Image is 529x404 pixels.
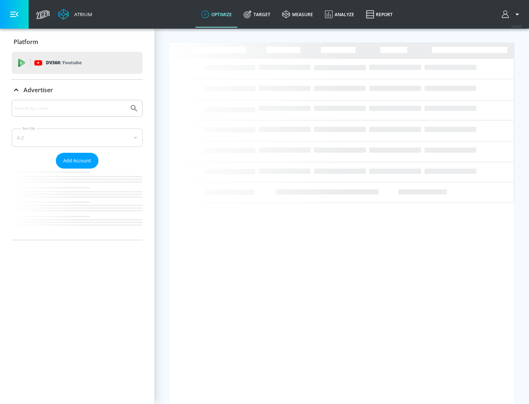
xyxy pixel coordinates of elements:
[14,38,38,46] p: Platform
[319,1,360,28] a: Analyze
[63,156,91,165] span: Add Account
[62,59,82,66] p: Youtube
[21,126,37,131] label: Sort By
[24,86,53,94] p: Advertiser
[511,24,522,28] span: v 4.24.0
[360,1,399,28] a: Report
[195,1,238,28] a: optimize
[46,59,82,67] p: DV360:
[58,9,92,20] a: Atrium
[15,104,126,113] input: Search by name
[12,80,143,100] div: Advertiser
[56,153,98,169] button: Add Account
[276,1,319,28] a: measure
[12,52,143,74] div: DV360: Youtube
[12,129,143,147] div: A-Z
[71,11,92,18] div: Atrium
[238,1,276,28] a: Target
[12,169,143,240] nav: list of Advertiser
[12,100,143,240] div: Advertiser
[12,32,143,52] div: Platform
